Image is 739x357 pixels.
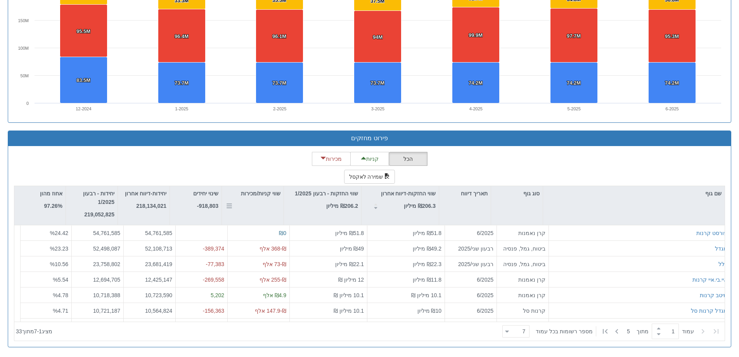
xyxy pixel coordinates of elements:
font: 10.1 מיליון ₪ [411,292,441,298]
font: ₪49 מיליון [340,245,364,251]
text: 5-2025 [568,106,581,111]
font: 218,134,021 [136,203,166,209]
text: 4-2025 [469,106,483,111]
font: -269,558 [203,276,224,282]
tspan: 83.5M [76,77,90,83]
tspan: 73.7M [370,80,384,86]
font: קניות [366,156,379,162]
font: 10,564,824 [145,307,172,313]
tspan: 73.7M [272,80,286,86]
font: 10,721,187 [93,307,120,313]
font: ₪-73 אלף [263,261,286,267]
font: 54,761,585 [93,230,120,236]
font: 10.56 [55,261,68,267]
font: 4.78 [58,292,68,298]
font: ₪22.1 מיליון [335,261,364,267]
tspan: 99.9M [469,32,483,38]
button: מכירות [312,152,351,166]
font: 10,723,590 [145,292,172,298]
font: 6/2025 [477,276,493,282]
font: ₪49.2 מיליון [413,245,441,251]
button: מגדל [715,244,727,252]
font: רבעון שני/2025 [458,261,493,267]
text: 0 [26,101,29,106]
font: 6/2025 [477,292,493,298]
font: ₪51.8 מיליון [413,230,441,236]
font: יחידות - רבעון 1/2025 [83,190,114,205]
font: כלל [718,261,727,267]
font: ₪22.3 מיליון [413,261,441,267]
font: מתוך [637,328,649,334]
font: מכירות [326,156,342,162]
font: פירוט מחזקים [351,135,388,141]
tspan: 96.4M [175,33,189,39]
text: 1-2025 [175,106,188,111]
text: 6-2025 [665,106,678,111]
font: ביטוח, גמל, פנסיה [503,261,545,267]
tspan: 73.7M [175,80,189,86]
font: % [53,276,57,282]
font: -156,363 [203,307,224,313]
font: 23.23 [55,245,68,251]
font: ₪-368 אלף [260,245,286,251]
button: קניות [350,152,389,166]
font: 5 [627,328,630,334]
font: שווי החזקות - רבעון 1/2025 [295,190,358,197]
tspan: 95.3M [665,33,679,39]
font: פורסט קרנות [696,230,727,236]
font: מספר רשומות בכל עמוד [536,328,593,334]
font: -77,383 [206,261,224,267]
font: שמירה לאקסל [349,174,383,180]
text: 12-2024 [76,106,91,111]
font: 10.1 מיליון ₪ [334,292,364,298]
font: מציג [42,328,52,334]
font: 52,108,713 [145,245,172,251]
font: % [50,245,55,251]
font: ₪11.8 מיליון [413,276,441,282]
font: 7 [34,328,37,334]
font: עמוד [682,328,694,334]
font: - [37,328,39,334]
font: איי.בי.איי קרנות [692,276,727,282]
text: 100M [18,46,29,51]
font: שווי קניות/מכירות [241,190,280,197]
font: % [53,307,57,313]
font: 1 [39,328,42,334]
font: 23,758,802 [93,261,120,267]
tspan: 97.7M [567,33,581,39]
font: אחוז מהון [40,190,62,197]
tspan: 94M [373,34,382,40]
font: % [50,230,55,236]
font: מגדל קרנות סל [691,307,727,313]
tspan: 74.2M [567,80,581,86]
font: 12,425,147 [145,276,172,282]
font: סוג גוף [523,190,540,197]
font: שינוי יחידים [193,190,218,197]
font: -389,374 [203,245,224,251]
font: 5.54 [58,276,68,282]
font: ₪206.2 מיליון [326,203,358,209]
font: ₪4.9 אלף [263,292,286,298]
font: תאריך דיווח [461,190,488,197]
font: 4.71 [58,307,68,313]
font: ₪-255 אלף [260,276,286,282]
text: 150M [18,18,29,23]
font: 33 [16,328,22,334]
font: ₪51.8 מיליון [335,230,364,236]
tspan: 74.2M [665,80,679,86]
font: שם גוף [705,190,722,197]
text: 3-2025 [371,106,384,111]
font: 6/2025 [477,307,493,313]
font: 12,694,705 [93,276,120,282]
font: 24.42 [55,230,68,236]
font: -918,803 [197,203,218,209]
text: 50M [21,73,29,78]
button: מיטב קרנות [700,291,727,299]
button: הכל [389,152,427,166]
font: רבעון שני/2025 [458,245,493,251]
font: 219,052,825 [84,211,114,218]
font: 97.26% [44,203,62,209]
font: קרנות סל [523,307,545,313]
font: 23,681,419 [145,261,172,267]
button: פורסט קרנות [696,229,727,237]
